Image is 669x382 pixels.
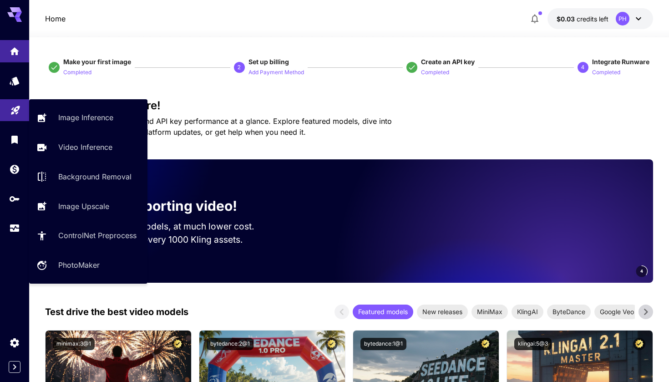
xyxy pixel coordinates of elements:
[58,201,109,212] p: Image Upscale
[325,338,338,350] button: Certified Model – Vetted for best performance and includes a commercial license.
[353,307,413,316] span: Featured models
[9,223,20,234] div: Usage
[547,307,591,316] span: ByteDance
[421,58,475,66] span: Create an API key
[248,68,304,77] p: Add Payment Method
[45,117,392,137] span: Check out your usage stats and API key performance at a glance. Explore featured models, dive int...
[29,136,147,158] a: Video Inference
[9,134,20,145] div: Library
[45,305,188,319] p: Test drive the best video models
[633,338,645,350] button: Certified Model – Vetted for best performance and includes a commercial license.
[479,338,492,350] button: Certified Model – Vetted for best performance and includes a commercial license.
[421,68,449,77] p: Completed
[9,163,20,175] div: Wallet
[29,224,147,247] a: ControlNet Preprocess
[417,307,468,316] span: New releases
[547,8,653,29] button: $0.0332
[10,102,21,113] div: Playground
[85,196,237,216] p: Now supporting video!
[592,68,620,77] p: Completed
[557,15,577,23] span: $0.03
[63,68,91,77] p: Completed
[58,142,112,153] p: Video Inference
[9,43,20,54] div: Home
[29,195,147,217] a: Image Upscale
[594,307,639,316] span: Google Veo
[53,338,95,350] button: minimax:3@1
[577,15,608,23] span: credits left
[616,12,629,25] div: PH
[238,63,241,71] p: 2
[45,99,653,112] h3: Welcome to Runware!
[9,193,20,204] div: API Keys
[60,220,272,233] p: Run the best video models, at much lower cost.
[29,166,147,188] a: Background Removal
[9,361,20,373] button: Expand sidebar
[58,171,132,182] p: Background Removal
[640,268,643,275] span: 4
[512,307,543,316] span: KlingAI
[172,338,184,350] button: Certified Model – Vetted for best performance and includes a commercial license.
[45,13,66,24] p: Home
[58,260,100,270] p: PhotoMaker
[29,254,147,276] a: PhotoMaker
[60,233,272,246] p: Save up to $500 for every 1000 Kling assets.
[248,58,289,66] span: Set up billing
[557,14,608,24] div: $0.0332
[58,112,113,123] p: Image Inference
[581,63,584,71] p: 4
[207,338,253,350] button: bytedance:2@1
[471,307,508,316] span: MiniMax
[9,75,20,87] div: Models
[360,338,406,350] button: bytedance:1@1
[45,13,66,24] nav: breadcrumb
[58,230,137,241] p: ControlNet Preprocess
[29,107,147,129] a: Image Inference
[592,58,649,66] span: Integrate Runware
[514,338,552,350] button: klingai:5@3
[9,337,20,348] div: Settings
[63,58,131,66] span: Make your first image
